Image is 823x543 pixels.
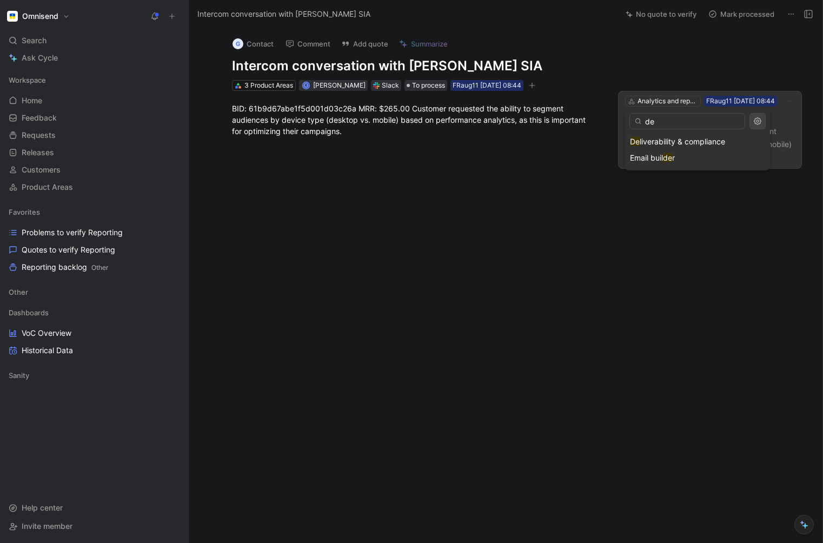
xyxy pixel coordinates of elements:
span: r [672,153,675,162]
mark: De [630,137,640,146]
span: liverability & compliance [640,137,725,146]
span: Email buil [630,153,663,162]
mark: de [663,153,672,162]
input: Search... [629,113,745,129]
